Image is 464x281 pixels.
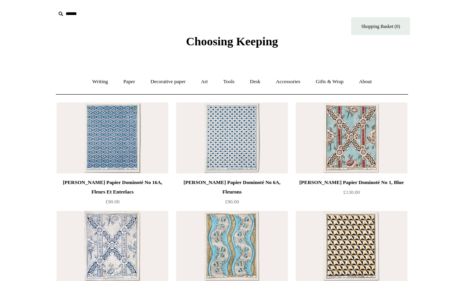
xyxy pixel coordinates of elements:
span: £130.00 [343,189,360,195]
span: £90.00 [225,199,239,205]
img: Antoinette Poisson Papier Dominoté No 6A, Fleurons [176,102,288,173]
a: Desk [243,71,268,92]
div: [PERSON_NAME] Papier Dominoté No 16A, Fleurs Et Entrelacs [59,178,166,197]
a: Shopping Basket (0) [351,17,410,35]
a: About [352,71,379,92]
img: Antoinette Poisson Papier Dominoté No 16A, Fleurs Et Entrelacs [57,102,168,173]
div: [PERSON_NAME] Papier Dominoté No 1, Blue [298,178,405,187]
a: Decorative paper [144,71,193,92]
a: Choosing Keeping [186,41,278,47]
a: [PERSON_NAME] Papier Dominoté No 16A, Fleurs Et Entrelacs £90.00 [57,178,168,210]
a: Paper [116,71,142,92]
a: Gifts & Wrap [309,71,351,92]
span: £90.00 [105,199,120,205]
a: [PERSON_NAME] Papier Dominoté No 6A, Fleurons £90.00 [176,178,288,210]
a: [PERSON_NAME] Papier Dominoté No 1, Blue £130.00 [296,178,407,210]
a: Antoinette Poisson Papier Dominoté No 6A, Fleurons Antoinette Poisson Papier Dominoté No 6A, Fleu... [176,102,288,173]
a: Antoinette Poisson Papier Dominoté No 16A, Fleurs Et Entrelacs Antoinette Poisson Papier Dominoté... [57,102,168,173]
div: [PERSON_NAME] Papier Dominoté No 6A, Fleurons [178,178,286,197]
a: Writing [85,71,115,92]
a: Tools [216,71,242,92]
img: Antoinette Poisson Papier Dominoté No 1, Blue [296,102,407,173]
a: Antoinette Poisson Papier Dominoté No 1, Blue Antoinette Poisson Papier Dominoté No 1, Blue [296,102,407,173]
a: Accessories [269,71,307,92]
a: Art [194,71,215,92]
span: Choosing Keeping [186,35,278,48]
